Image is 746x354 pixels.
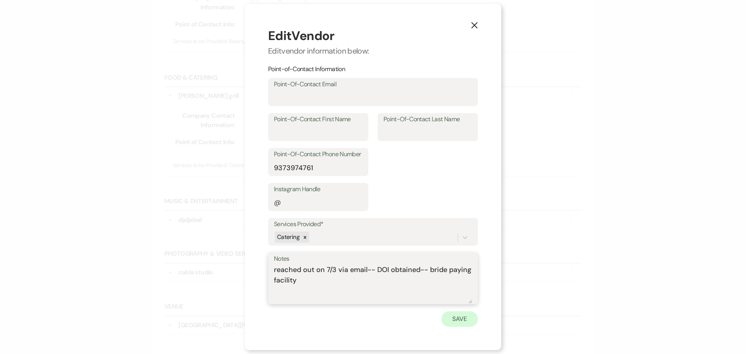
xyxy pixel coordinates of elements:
label: Instagram Handle [274,184,363,195]
p: Edit vendor information below: [268,45,478,57]
h2: Edit Vendor [268,27,478,45]
label: Point-Of-Contact Email [274,79,472,90]
div: Catering [275,232,301,243]
label: Services Provided* [274,219,472,230]
h3: Point-of-Contact Information [268,65,478,73]
label: Point-Of-Contact Phone Number [274,149,363,160]
label: Point-Of-Contact First Name [274,114,363,125]
label: Point-Of-Contact Last Name [383,114,472,125]
label: Notes [274,253,472,265]
button: Save [441,311,478,327]
textarea: reached out on 7/3 via email-- DOI obtained-- bride paying facility [274,265,472,303]
div: @ [274,197,281,208]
